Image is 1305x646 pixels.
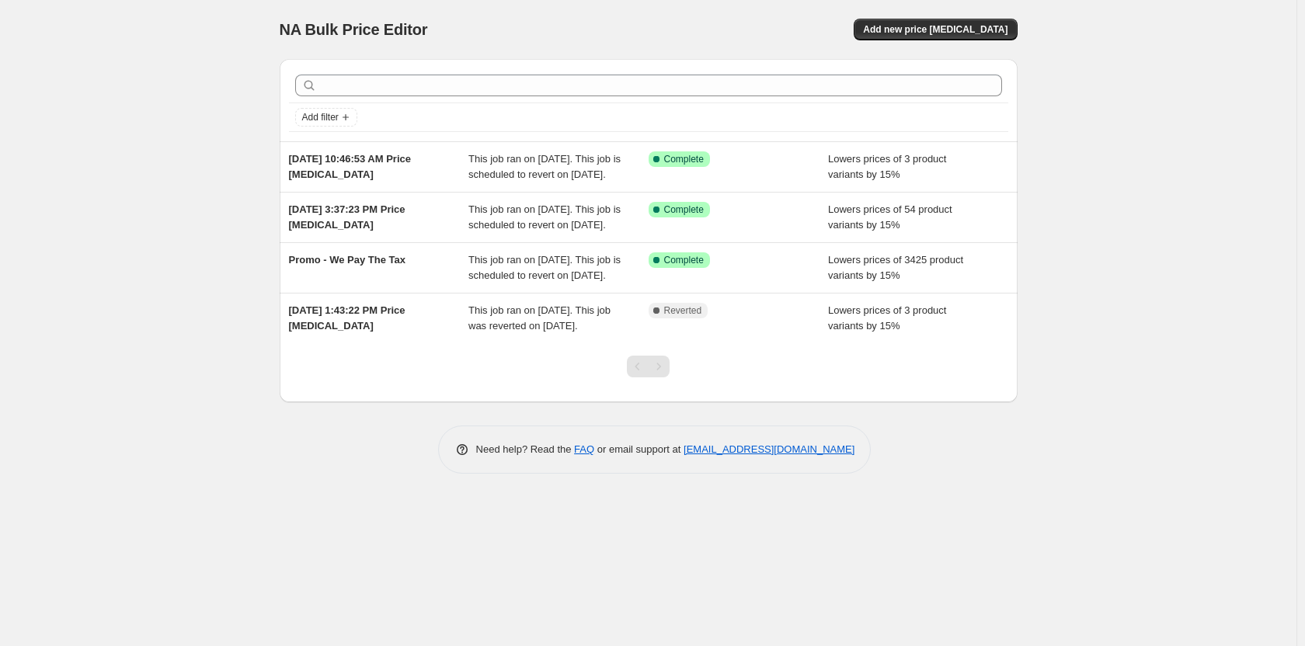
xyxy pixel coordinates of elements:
span: This job ran on [DATE]. This job is scheduled to revert on [DATE]. [468,153,621,180]
span: This job ran on [DATE]. This job is scheduled to revert on [DATE]. [468,203,621,231]
span: This job ran on [DATE]. This job is scheduled to revert on [DATE]. [468,254,621,281]
button: Add filter [295,108,357,127]
span: NA Bulk Price Editor [280,21,428,38]
button: Add new price [MEDICAL_DATA] [854,19,1017,40]
a: FAQ [574,443,594,455]
span: [DATE] 1:43:22 PM Price [MEDICAL_DATA] [289,304,405,332]
span: Promo - We Pay The Tax [289,254,406,266]
span: Add filter [302,111,339,123]
span: [DATE] 3:37:23 PM Price [MEDICAL_DATA] [289,203,405,231]
span: Add new price [MEDICAL_DATA] [863,23,1007,36]
span: Need help? Read the [476,443,575,455]
span: Lowers prices of 3425 product variants by 15% [828,254,963,281]
span: Reverted [664,304,702,317]
span: Lowers prices of 3 product variants by 15% [828,153,946,180]
a: [EMAIL_ADDRESS][DOMAIN_NAME] [684,443,854,455]
nav: Pagination [627,356,670,377]
span: or email support at [594,443,684,455]
span: Lowers prices of 54 product variants by 15% [828,203,952,231]
span: Lowers prices of 3 product variants by 15% [828,304,946,332]
span: [DATE] 10:46:53 AM Price [MEDICAL_DATA] [289,153,412,180]
span: Complete [664,254,704,266]
span: Complete [664,203,704,216]
span: This job ran on [DATE]. This job was reverted on [DATE]. [468,304,611,332]
span: Complete [664,153,704,165]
